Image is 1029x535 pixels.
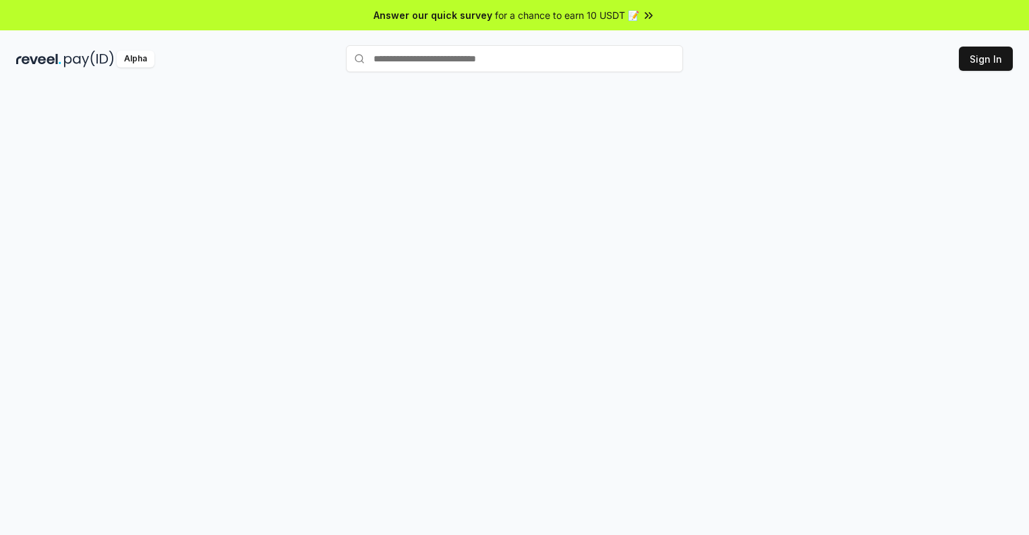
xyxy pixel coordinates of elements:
[64,51,114,67] img: pay_id
[374,8,492,22] span: Answer our quick survey
[16,51,61,67] img: reveel_dark
[959,47,1013,71] button: Sign In
[117,51,154,67] div: Alpha
[495,8,639,22] span: for a chance to earn 10 USDT 📝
